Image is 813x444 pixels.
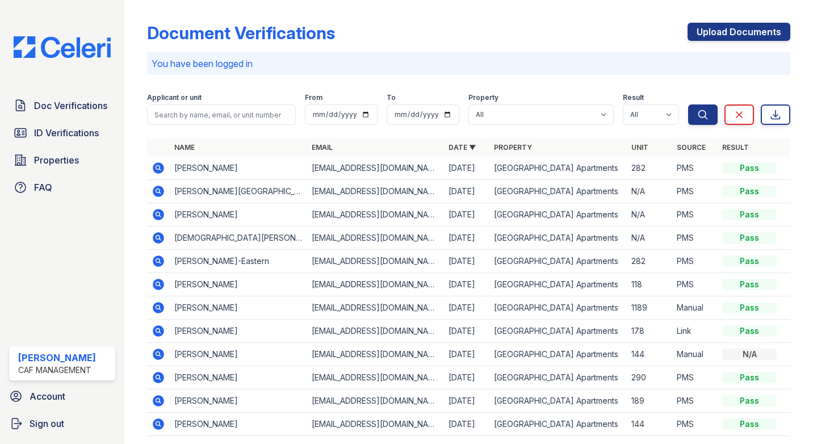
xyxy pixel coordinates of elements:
[468,93,498,102] label: Property
[147,104,296,125] input: Search by name, email, or unit number
[489,320,627,343] td: [GEOGRAPHIC_DATA] Apartments
[18,351,96,365] div: [PERSON_NAME]
[307,227,445,250] td: [EMAIL_ADDRESS][DOMAIN_NAME]
[34,181,52,194] span: FAQ
[307,180,445,203] td: [EMAIL_ADDRESS][DOMAIN_NAME]
[305,93,322,102] label: From
[627,180,672,203] td: N/A
[9,122,115,144] a: ID Verifications
[170,180,307,203] td: [PERSON_NAME][GEOGRAPHIC_DATA]
[5,36,120,58] img: CE_Logo_Blue-a8612792a0a2168367f1c8372b55b34899dd931a85d93a1a3d3e32e68fde9ad4.png
[489,273,627,296] td: [GEOGRAPHIC_DATA] Apartments
[170,389,307,413] td: [PERSON_NAME]
[147,23,335,43] div: Document Verifications
[722,418,777,430] div: Pass
[722,186,777,197] div: Pass
[170,343,307,366] td: [PERSON_NAME]
[627,296,672,320] td: 1189
[489,250,627,273] td: [GEOGRAPHIC_DATA] Apartments
[307,413,445,436] td: [EMAIL_ADDRESS][DOMAIN_NAME]
[722,395,777,407] div: Pass
[170,366,307,389] td: [PERSON_NAME]
[765,399,802,433] iframe: chat widget
[170,413,307,436] td: [PERSON_NAME]
[489,180,627,203] td: [GEOGRAPHIC_DATA] Apartments
[627,389,672,413] td: 189
[9,176,115,199] a: FAQ
[627,413,672,436] td: 144
[170,227,307,250] td: [DEMOGRAPHIC_DATA][PERSON_NAME]
[672,273,718,296] td: PMS
[672,413,718,436] td: PMS
[30,389,65,403] span: Account
[722,232,777,244] div: Pass
[9,94,115,117] a: Doc Verifications
[449,143,476,152] a: Date ▼
[444,320,489,343] td: [DATE]
[170,273,307,296] td: [PERSON_NAME]
[307,273,445,296] td: [EMAIL_ADDRESS][DOMAIN_NAME]
[444,273,489,296] td: [DATE]
[174,143,195,152] a: Name
[307,366,445,389] td: [EMAIL_ADDRESS][DOMAIN_NAME]
[444,227,489,250] td: [DATE]
[34,99,107,112] span: Doc Verifications
[307,343,445,366] td: [EMAIL_ADDRESS][DOMAIN_NAME]
[5,385,120,408] a: Account
[631,143,648,152] a: Unit
[627,157,672,180] td: 282
[672,320,718,343] td: Link
[672,389,718,413] td: PMS
[722,255,777,267] div: Pass
[18,365,96,376] div: CAF Management
[152,57,786,70] p: You have been logged in
[307,203,445,227] td: [EMAIL_ADDRESS][DOMAIN_NAME]
[722,349,777,360] div: N/A
[5,412,120,435] a: Sign out
[170,250,307,273] td: [PERSON_NAME]-Eastern
[722,143,749,152] a: Result
[722,279,777,290] div: Pass
[307,157,445,180] td: [EMAIL_ADDRESS][DOMAIN_NAME]
[722,325,777,337] div: Pass
[34,153,79,167] span: Properties
[307,250,445,273] td: [EMAIL_ADDRESS][DOMAIN_NAME]
[444,157,489,180] td: [DATE]
[627,273,672,296] td: 118
[627,227,672,250] td: N/A
[688,23,790,41] a: Upload Documents
[672,296,718,320] td: Manual
[627,366,672,389] td: 290
[489,343,627,366] td: [GEOGRAPHIC_DATA] Apartments
[444,250,489,273] td: [DATE]
[672,250,718,273] td: PMS
[677,143,706,152] a: Source
[623,93,644,102] label: Result
[672,227,718,250] td: PMS
[489,366,627,389] td: [GEOGRAPHIC_DATA] Apartments
[627,320,672,343] td: 178
[170,296,307,320] td: [PERSON_NAME]
[444,366,489,389] td: [DATE]
[489,389,627,413] td: [GEOGRAPHIC_DATA] Apartments
[489,203,627,227] td: [GEOGRAPHIC_DATA] Apartments
[444,296,489,320] td: [DATE]
[627,203,672,227] td: N/A
[30,417,64,430] span: Sign out
[489,296,627,320] td: [GEOGRAPHIC_DATA] Apartments
[312,143,333,152] a: Email
[170,203,307,227] td: [PERSON_NAME]
[444,203,489,227] td: [DATE]
[672,180,718,203] td: PMS
[170,320,307,343] td: [PERSON_NAME]
[444,413,489,436] td: [DATE]
[722,302,777,313] div: Pass
[444,180,489,203] td: [DATE]
[9,149,115,171] a: Properties
[307,389,445,413] td: [EMAIL_ADDRESS][DOMAIN_NAME]
[672,157,718,180] td: PMS
[444,389,489,413] td: [DATE]
[722,209,777,220] div: Pass
[307,296,445,320] td: [EMAIL_ADDRESS][DOMAIN_NAME]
